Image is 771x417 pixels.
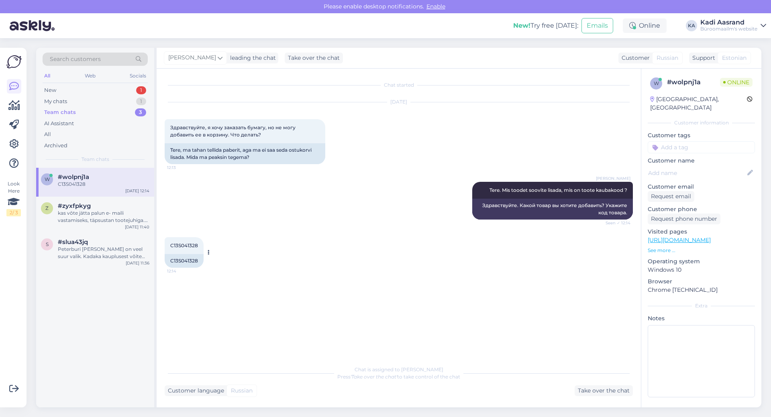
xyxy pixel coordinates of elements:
span: Здравствуйте, я хочу заказать бумагу, но не могу добавить ее в корзину. Что делать? [170,124,297,138]
p: Browser [648,277,755,286]
div: Büroomaailm's website [700,26,757,32]
button: Emails [581,18,613,33]
div: [DATE] [165,98,633,106]
div: Customer language [165,386,224,395]
span: z [45,205,49,211]
div: All [44,130,51,138]
div: Здравствуйте. Какой товар вы хотите добавить? Укажите код товара. [472,199,633,220]
p: Customer tags [648,131,755,140]
p: Operating system [648,257,755,266]
div: [DATE] 11:40 [125,224,149,230]
span: Online [720,78,753,87]
div: 2 / 3 [6,209,21,216]
div: Extra [648,302,755,309]
span: #zyxfpkyg [58,202,91,210]
div: Online [623,18,667,33]
span: Russian [657,54,678,62]
p: Customer name [648,157,755,165]
span: C13S041328 [170,242,198,248]
div: [DATE] 12:14 [125,188,149,194]
span: Press to take control of the chat [337,374,460,380]
div: Request phone number [648,214,720,224]
a: [URL][DOMAIN_NAME] [648,236,711,244]
div: Customer [618,54,650,62]
div: All [43,71,52,81]
div: Customer information [648,119,755,126]
span: Tere. Mis toodet soovite lisada, mis on toote kaubakood ? [490,187,627,193]
div: New [44,86,56,94]
a: Kadi AasrandBüroomaailm's website [700,19,766,32]
input: Add a tag [648,141,755,153]
div: leading the chat [227,54,276,62]
div: Take over the chat [575,385,633,396]
i: 'Take over the chat' [351,374,397,380]
div: Web [83,71,97,81]
div: kas võte jätta palun e- maili vastamiseks, täpsustan tootejuhiga. Vastusega võib minna aega. [58,210,149,224]
span: Estonian [722,54,747,62]
span: w [654,80,659,86]
div: 1 [136,86,146,94]
div: 3 [135,108,146,116]
div: My chats [44,98,67,106]
span: [PERSON_NAME] [168,53,216,62]
p: Customer phone [648,205,755,214]
div: Team chats [44,108,76,116]
span: Seen ✓ 12:14 [600,220,630,226]
span: 12:13 [167,165,197,171]
div: Chat started [165,81,633,89]
div: Take over the chat [285,53,343,63]
div: # wolpnj1a [667,77,720,87]
span: #slua43jq [58,238,88,246]
div: [GEOGRAPHIC_DATA], [GEOGRAPHIC_DATA] [650,95,747,112]
div: [DATE] 11:36 [126,260,149,266]
p: Notes [648,314,755,323]
div: Kadi Aasrand [700,19,757,26]
div: Socials [128,71,148,81]
span: #wolpnj1a [58,173,89,181]
span: Russian [231,386,253,395]
div: C13S041328 [165,254,204,268]
p: Customer email [648,183,755,191]
div: Try free [DATE]: [513,21,578,31]
span: 12:14 [167,268,197,274]
span: [PERSON_NAME] [596,175,630,181]
p: Chrome [TECHNICAL_ID] [648,286,755,294]
span: Enable [424,3,448,10]
img: Askly Logo [6,54,22,69]
div: Peterburi [PERSON_NAME] on veel suur valik. Kadaka kauplusest võite kindluse mõttes üle küsida Ka... [58,246,149,260]
span: s [46,241,49,247]
p: Visited pages [648,228,755,236]
span: w [45,176,50,182]
span: Team chats [82,156,109,163]
b: New! [513,22,530,29]
p: Windows 10 [648,266,755,274]
div: Archived [44,142,67,150]
div: Request email [648,191,694,202]
div: KA [686,20,697,31]
span: Search customers [50,55,101,63]
div: Tere, ma tahan tellida paberit, aga ma ei saa seda ostukorvi lisada. Mida ma peaksin tegema? [165,143,325,164]
div: C13S041328 [58,181,149,188]
div: Look Here [6,180,21,216]
p: See more ... [648,247,755,254]
div: 1 [136,98,146,106]
span: Chat is assigned to [PERSON_NAME] [355,366,443,372]
div: AI Assistant [44,120,74,128]
div: Support [689,54,715,62]
input: Add name [648,169,746,177]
